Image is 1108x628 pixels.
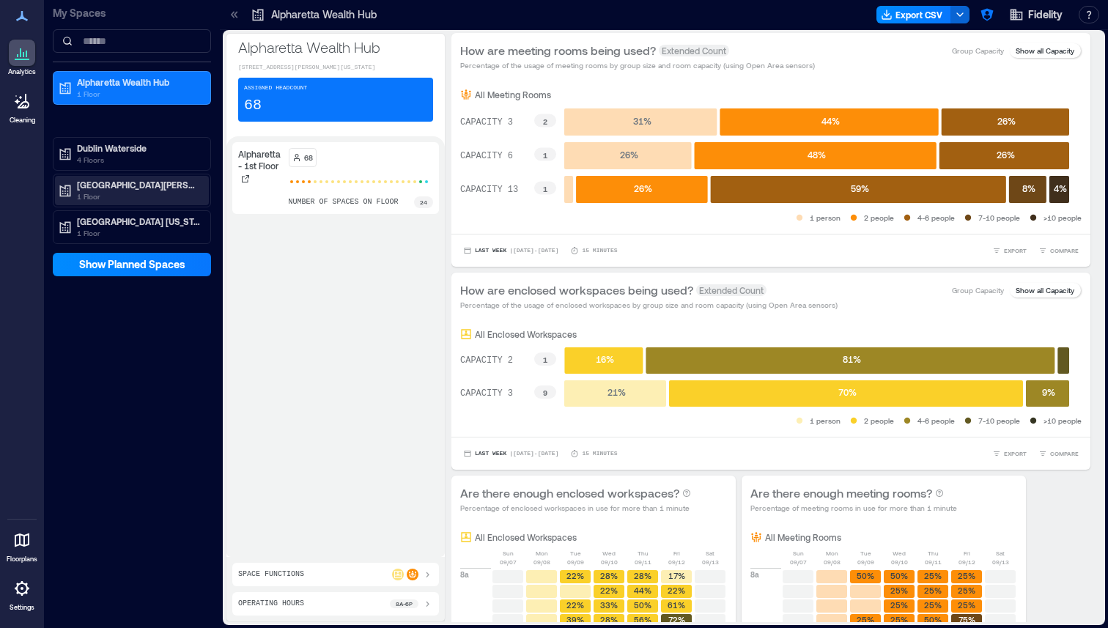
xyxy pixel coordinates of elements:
[596,354,614,364] text: 16 %
[978,212,1020,224] p: 7-10 people
[959,615,975,624] text: 75%
[1050,246,1079,255] span: COMPARE
[1044,212,1082,224] p: >10 people
[750,484,932,502] p: Are there enough meeting rooms?
[750,569,759,580] p: 8a
[668,585,685,595] text: 22%
[1035,243,1082,258] button: COMPARE
[238,598,304,610] p: Operating Hours
[460,446,561,461] button: Last Week |[DATE]-[DATE]
[864,415,894,426] p: 2 people
[864,212,894,224] p: 2 people
[1035,446,1082,461] button: COMPARE
[600,571,618,580] text: 28%
[289,196,399,208] p: number of spaces on floor
[634,183,652,193] text: 26 %
[668,558,685,566] p: 09/12
[460,243,561,258] button: Last Week |[DATE]-[DATE]
[876,6,951,23] button: Export CSV
[924,600,942,610] text: 25%
[810,415,841,426] p: 1 person
[4,84,40,129] a: Cleaning
[1022,183,1035,193] text: 8 %
[238,37,433,57] p: Alpharetta Wealth Hub
[989,243,1030,258] button: EXPORT
[634,585,651,595] text: 44%
[567,558,584,566] p: 09/09
[857,615,874,624] text: 25%
[460,59,815,71] p: Percentage of the usage of meeting rooms by group size and room capacity (using Open Area sensors)
[1016,284,1074,296] p: Show all Capacity
[857,558,874,566] p: 09/09
[706,549,714,558] p: Sat
[668,600,685,610] text: 61%
[924,571,942,580] text: 25%
[475,89,551,100] p: All Meeting Rooms
[917,415,955,426] p: 4-6 people
[77,76,200,88] p: Alpharetta Wealth Hub
[750,502,957,514] p: Percentage of meeting rooms in use for more than 1 minute
[533,558,550,566] p: 09/08
[244,84,307,92] p: Assigned Headcount
[396,599,413,608] p: 8a - 6p
[997,149,1015,160] text: 26 %
[638,549,649,558] p: Thu
[924,615,942,624] text: 50%
[635,558,651,566] p: 09/11
[851,183,869,193] text: 59 %
[244,95,262,116] p: 68
[958,600,975,610] text: 25%
[633,116,651,126] text: 31 %
[582,449,617,458] p: 15 minutes
[460,355,513,366] text: CAPACITY 2
[810,212,841,224] p: 1 person
[566,600,584,610] text: 22%
[460,42,656,59] p: How are meeting rooms being used?
[893,549,906,558] p: Wed
[77,227,200,239] p: 1 Floor
[77,191,200,202] p: 1 Floor
[601,558,618,566] p: 09/10
[475,531,577,543] p: All Enclosed Workspaces
[420,198,427,207] p: 24
[978,415,1020,426] p: 7-10 people
[790,558,807,566] p: 09/07
[696,284,767,296] span: Extended Count
[673,549,680,558] p: Fri
[582,246,617,255] p: 15 minutes
[634,615,651,624] text: 56%
[1042,387,1055,397] text: 9 %
[77,88,200,100] p: 1 Floor
[460,281,693,299] p: How are enclosed workspaces being used?
[824,558,841,566] p: 09/08
[304,152,313,163] p: 68
[890,615,908,624] text: 25%
[238,569,304,580] p: Space Functions
[4,571,40,616] a: Settings
[10,603,34,612] p: Settings
[79,257,185,272] span: Show Planned Spaces
[1016,45,1074,56] p: Show all Capacity
[1005,3,1067,26] button: Fidelity
[460,117,513,128] text: CAPACITY 3
[1044,415,1082,426] p: >10 people
[808,149,826,160] text: 48 %
[924,585,942,595] text: 25%
[500,558,517,566] p: 09/07
[271,7,377,22] p: Alpharetta Wealth Hub
[607,387,626,397] text: 21 %
[826,549,838,558] p: Mon
[460,299,838,311] p: Percentage of the usage of enclosed workspaces by group size and room capacity (using Open Area s...
[996,549,1005,558] p: Sat
[600,615,618,624] text: 28%
[566,571,584,580] text: 22%
[238,148,283,171] p: Alpharetta - 1st Floor
[503,549,514,558] p: Sun
[958,571,975,580] text: 25%
[634,600,651,610] text: 50%
[668,571,685,580] text: 17%
[890,600,908,610] text: 25%
[602,549,616,558] p: Wed
[460,484,679,502] p: Are there enough enclosed workspaces?
[964,549,970,558] p: Fri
